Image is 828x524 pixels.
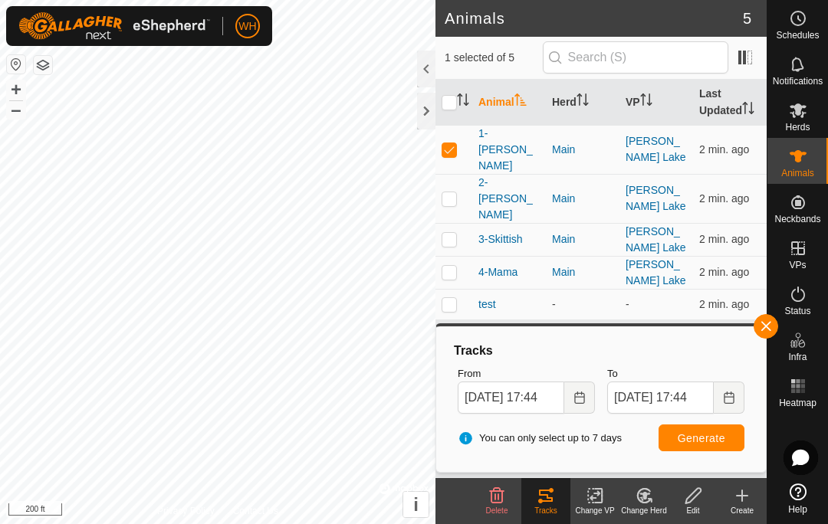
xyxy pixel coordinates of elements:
[669,505,718,516] div: Edit
[774,215,820,224] span: Neckbands
[445,50,543,66] span: 1 selected of 5
[478,231,523,247] span: 3-Skittish
[546,80,619,126] th: Herd
[784,306,810,316] span: Status
[472,80,546,126] th: Animal
[781,169,814,178] span: Animals
[619,80,693,126] th: VP
[403,492,429,517] button: i
[570,505,619,516] div: Change VP
[478,175,540,223] span: 2-[PERSON_NAME]
[458,431,622,446] span: You can only select up to 7 days
[7,100,25,119] button: –
[478,126,540,174] span: 1-[PERSON_NAME]
[552,264,613,280] div: Main
[478,296,496,313] span: test
[543,41,728,74] input: Search (S)
[486,506,508,515] span: Delete
[478,264,517,280] span: 4-Mama
[34,56,52,74] button: Map Layers
[788,505,807,514] span: Help
[678,432,725,444] span: Generate
[18,12,210,40] img: Gallagher Logo
[626,184,686,212] a: [PERSON_NAME] Lake
[7,55,25,74] button: Reset Map
[626,258,686,287] a: [PERSON_NAME] Lake
[742,104,754,116] p-sorticon: Activate to sort
[718,505,767,516] div: Create
[659,424,744,451] button: Generate
[714,382,744,414] button: Choose Date
[7,80,25,99] button: +
[699,192,749,205] span: Aug 14, 2025 at 5:41 PM
[577,96,589,108] p-sorticon: Activate to sort
[767,477,828,520] a: Help
[619,505,669,516] div: Change Herd
[626,135,686,163] a: [PERSON_NAME] Lake
[552,142,613,158] div: Main
[699,233,749,245] span: Aug 14, 2025 at 5:41 PM
[157,504,215,518] a: Privacy Policy
[552,296,613,313] div: -
[233,504,278,518] a: Contact Us
[743,7,751,30] span: 5
[640,96,652,108] p-sorticon: Activate to sort
[788,352,807,362] span: Infra
[452,342,751,360] div: Tracks
[552,231,613,247] div: Main
[789,260,806,270] span: VPs
[776,31,819,40] span: Schedules
[626,298,629,310] app-display-virtual-paddock-transition: -
[699,266,749,278] span: Aug 14, 2025 at 5:41 PM
[699,143,749,156] span: Aug 14, 2025 at 5:41 PM
[693,80,767,126] th: Last Updated
[413,494,419,515] span: i
[564,382,595,414] button: Choose Date
[458,366,595,382] label: From
[779,398,816,408] span: Heatmap
[607,366,744,382] label: To
[445,9,743,28] h2: Animals
[785,123,810,132] span: Herds
[699,298,749,310] span: Aug 14, 2025 at 5:41 PM
[552,191,613,207] div: Main
[626,225,686,254] a: [PERSON_NAME] Lake
[521,505,570,516] div: Tracks
[514,96,527,108] p-sorticon: Activate to sort
[773,77,823,86] span: Notifications
[457,96,469,108] p-sorticon: Activate to sort
[238,18,256,34] span: WH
